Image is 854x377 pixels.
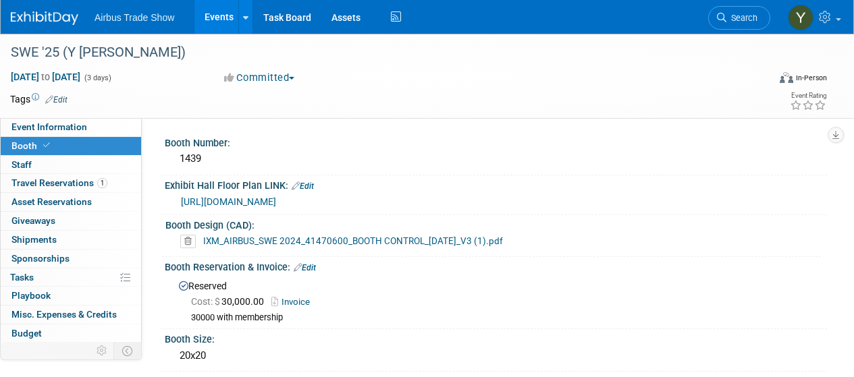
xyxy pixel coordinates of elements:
span: [DATE] [DATE] [10,71,81,83]
span: Playbook [11,290,51,301]
a: Edit [45,95,68,105]
i: Booth reservation complete [43,142,50,149]
div: 20x20 [175,345,817,366]
span: Asset Reservations [11,196,92,207]
a: Asset Reservations [1,193,141,211]
a: Invoice [271,297,317,307]
span: Staff [11,159,32,170]
a: Giveaways [1,212,141,230]
td: Personalize Event Tab Strip [90,342,114,359]
a: Delete attachment? [180,237,201,246]
div: Booth Design (CAD): [165,215,821,232]
div: Booth Reservation & Invoice: [165,257,827,274]
a: Budget [1,324,141,343]
div: Event Format [708,70,827,90]
img: ExhibitDay [11,11,78,25]
div: SWE '25 (Y [PERSON_NAME]) [6,40,757,65]
a: Event Information [1,118,141,136]
button: Committed [219,71,300,85]
a: Edit [294,263,316,272]
div: Reserved [175,276,817,324]
div: 1439 [175,148,817,169]
span: Sponsorships [11,253,70,264]
a: Staff [1,156,141,174]
span: Shipments [11,234,57,245]
span: Budget [11,328,42,339]
a: IXM_AIRBUS_SWE 2024_41470600_BOOTH CONTROL_[DATE]_V3 (1).pdf [203,235,503,246]
span: Airbus Trade Show [95,12,174,23]
span: Cost: $ [191,296,221,307]
a: Playbook [1,287,141,305]
a: Misc. Expenses & Credits [1,306,141,324]
a: Edit [292,181,314,191]
div: Booth Number: [165,133,827,150]
span: 1 [97,178,107,188]
span: Booth [11,140,53,151]
img: Yolanda Bauza [788,5,813,30]
a: Booth [1,137,141,155]
div: In-Person [795,73,827,83]
img: Format-Inperson.png [780,72,793,83]
span: to [39,71,52,82]
a: Shipments [1,231,141,249]
td: Tags [10,92,68,106]
div: 30000 with membership [191,312,817,324]
a: Sponsorships [1,250,141,268]
div: Event Rating [790,92,826,99]
div: Booth Size: [165,329,827,346]
a: Search [708,6,770,30]
span: (3 days) [83,74,111,82]
div: Exhibit Hall Floor Plan LINK: [165,175,827,193]
span: Tasks [10,272,34,283]
span: Travel Reservations [11,177,107,188]
span: Misc. Expenses & Credits [11,309,117,320]
span: Event Information [11,121,87,132]
a: [URL][DOMAIN_NAME] [181,196,276,207]
a: Tasks [1,268,141,287]
td: Toggle Event Tabs [114,342,142,359]
span: Giveaways [11,215,55,226]
span: Search [726,13,757,23]
span: 30,000.00 [191,296,269,307]
a: Travel Reservations1 [1,174,141,192]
